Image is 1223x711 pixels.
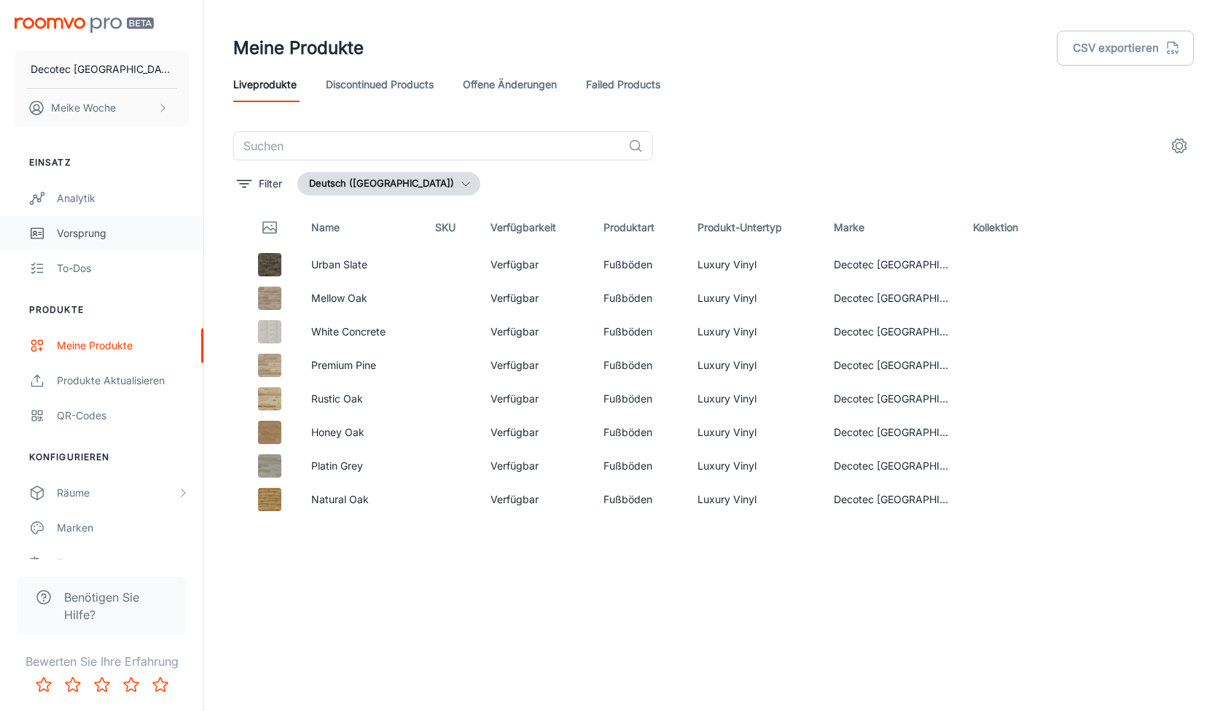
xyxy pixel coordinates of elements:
[311,459,363,472] a: Platin Grey
[961,207,1055,248] th: Kollektion
[592,315,686,349] td: Fußböden
[592,281,686,315] td: Fußböden
[12,653,192,670] p: Bewerten Sie Ihre Erfahrung
[822,449,961,483] td: Decotec [GEOGRAPHIC_DATA]
[822,248,961,281] td: Decotec [GEOGRAPHIC_DATA]
[311,392,363,405] a: Rustic Oak
[233,67,297,102] a: Liveprodukte
[57,190,189,206] div: Analytik
[259,176,282,192] p: Filter
[117,670,146,699] button: Rate 4 star
[233,172,286,195] button: filter
[57,485,177,501] div: Räume
[686,416,823,449] td: Luxury Vinyl
[822,315,961,349] td: Decotec [GEOGRAPHIC_DATA]
[57,555,189,571] div: Texte
[479,248,592,281] td: Verfügbar
[479,315,592,349] td: Verfügbar
[479,416,592,449] td: Verfügbar
[822,483,961,516] td: Decotec [GEOGRAPHIC_DATA]
[326,67,434,102] a: Discontinued Products
[822,416,961,449] td: Decotec [GEOGRAPHIC_DATA]
[15,89,189,127] button: Meike Woche
[822,382,961,416] td: Decotec [GEOGRAPHIC_DATA]
[297,172,480,195] button: Deutsch ([GEOGRAPHIC_DATA])
[31,61,173,77] p: Decotec [GEOGRAPHIC_DATA]
[686,315,823,349] td: Luxury Vinyl
[311,292,367,304] a: Mellow Oak
[586,67,660,102] a: Failed Products
[463,67,557,102] a: offene Änderungen
[233,35,364,61] h1: Meine Produkte
[57,338,189,354] div: Meine Produkte
[58,670,87,699] button: Rate 2 star
[51,100,116,116] p: Meike Woche
[1057,31,1194,66] button: CSV exportieren
[87,670,117,699] button: Rate 3 star
[311,493,369,505] a: Natural Oak
[29,670,58,699] button: Rate 1 star
[57,520,189,536] div: Marken
[686,449,823,483] td: Luxury Vinyl
[57,373,189,389] div: Produkte aktualisieren
[479,207,592,248] th: Verfügbarkeit
[686,349,823,382] td: Luxury Vinyl
[592,207,686,248] th: Produktart
[479,349,592,382] td: Verfügbar
[592,449,686,483] td: Fußböden
[15,50,189,88] button: Decotec [GEOGRAPHIC_DATA]
[822,281,961,315] td: Decotec [GEOGRAPHIC_DATA]
[300,207,423,248] th: Name
[146,670,175,699] button: Rate 5 star
[592,382,686,416] td: Fußböden
[592,483,686,516] td: Fußböden
[311,426,364,438] a: Honey Oak
[479,449,592,483] td: Verfügbar
[686,382,823,416] td: Luxury Vinyl
[15,18,154,33] img: Roomvo PRO Beta
[479,281,592,315] td: Verfügbar
[686,483,823,516] td: Luxury Vinyl
[233,131,622,160] input: Suchen
[686,248,823,281] td: Luxury Vinyl
[311,359,376,371] a: Premium Pine
[57,408,189,424] div: QR-Codes
[261,219,278,236] svg: Thumbnail
[57,260,189,276] div: To-dos
[822,349,961,382] td: Decotec [GEOGRAPHIC_DATA]
[822,207,961,248] th: Marke
[311,325,386,338] a: White Concrete
[311,258,367,271] a: Urban Slate
[479,483,592,516] td: Verfügbar
[57,225,189,241] div: Vorsprung
[423,207,479,248] th: SKU
[686,207,823,248] th: Produkt-Untertyp
[592,349,686,382] td: Fußböden
[1165,131,1194,160] button: settings
[592,248,686,281] td: Fußböden
[479,382,592,416] td: Verfügbar
[592,416,686,449] td: Fußböden
[64,588,168,623] span: Benötigen Sie Hilfe?
[686,281,823,315] td: Luxury Vinyl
